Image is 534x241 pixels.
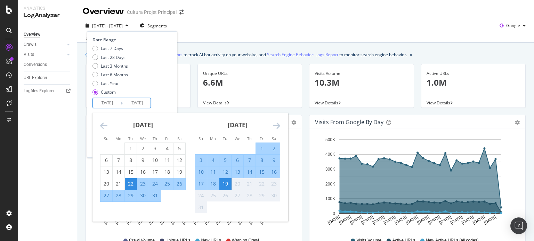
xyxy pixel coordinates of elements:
[137,154,149,166] td: Choose Wednesday, July 9, 2025 as your check-out date. It’s available.
[137,157,149,164] div: 9
[161,178,173,190] td: Selected. Friday, July 25, 2025
[232,190,244,201] td: Not available. Wednesday, August 27, 2025
[427,100,450,106] span: View Details
[195,166,207,178] td: Selected. Sunday, August 10, 2025
[86,35,123,42] div: Last update
[195,169,207,175] div: 10
[256,157,268,164] div: 8
[24,51,65,58] a: Visits
[83,20,131,31] button: [DATE] - [DATE]
[219,180,231,187] div: 19
[113,192,124,199] div: 28
[244,180,256,187] div: 21
[219,166,232,178] td: Selected. Tuesday, August 12, 2025
[195,192,207,199] div: 24
[268,190,280,201] td: Not available. Saturday, August 30, 2025
[24,6,71,11] div: Analytics
[506,23,520,28] span: Google
[315,70,408,77] div: Visits Volume
[113,190,125,201] td: Selected. Monday, July 28, 2025
[101,89,116,95] div: Custom
[149,166,161,178] td: Choose Thursday, July 17, 2025 as your check-out date. It’s available.
[203,100,227,106] span: View Details
[123,98,151,108] input: End Date
[315,100,338,106] span: View Details
[256,145,268,152] div: 1
[291,120,296,125] div: gear
[235,136,240,141] small: We
[125,145,137,152] div: 1
[92,23,123,29] span: [DATE] - [DATE]
[92,63,128,69] div: Last 3 Months
[24,31,40,38] div: Overview
[125,180,137,187] div: 22
[472,215,486,225] text: [DATE]
[325,137,335,142] text: 500K
[219,154,232,166] td: Selected. Tuesday, August 5, 2025
[394,215,408,225] text: [DATE]
[173,154,186,166] td: Choose Saturday, July 12, 2025 as your check-out date. It’s available.
[219,192,231,199] div: 26
[210,136,216,141] small: Mo
[125,166,137,178] td: Choose Tuesday, July 15, 2025 as your check-out date. It’s available.
[173,145,185,152] div: 5
[125,169,137,175] div: 15
[24,41,65,48] a: Crawls
[244,190,256,201] td: Not available. Thursday, August 28, 2025
[149,154,161,166] td: Choose Thursday, July 10, 2025 as your check-out date. It’s available.
[149,178,161,190] td: Selected. Thursday, July 24, 2025
[510,217,527,234] div: Open Intercom Messenger
[483,215,497,225] text: [DATE]
[260,136,264,141] small: Fr
[24,11,71,19] div: LogAnalyzer
[256,192,268,199] div: 29
[147,23,167,29] span: Segments
[149,169,161,175] div: 17
[101,80,119,86] div: Last Year
[244,166,256,178] td: Selected. Thursday, August 14, 2025
[173,166,186,178] td: Choose Saturday, July 19, 2025 as your check-out date. It’s available.
[137,169,149,175] div: 16
[83,6,124,17] div: Overview
[256,190,268,201] td: Not available. Friday, August 29, 2025
[207,192,219,199] div: 25
[161,145,173,152] div: 4
[372,215,386,225] text: [DATE]
[24,51,34,58] div: Visits
[179,10,184,15] div: arrow-right-arrow-left
[268,178,280,190] td: Not available. Saturday, August 23, 2025
[173,180,185,187] div: 26
[219,169,231,175] div: 12
[461,215,475,225] text: [DATE]
[173,157,185,164] div: 12
[267,51,338,58] a: Search Engine Behavior: Logs Report
[101,72,128,78] div: Last 6 Months
[515,120,520,125] div: gear
[100,157,112,164] div: 6
[93,98,121,108] input: Start Date
[195,190,207,201] td: Not available. Sunday, August 24, 2025
[315,119,383,126] div: Visits from Google by day
[101,54,126,60] div: Last 28 Days
[100,190,113,201] td: Selected. Sunday, July 27, 2025
[268,192,280,199] div: 30
[24,41,37,48] div: Crawls
[113,169,124,175] div: 14
[149,192,161,199] div: 31
[195,180,207,187] div: 17
[232,169,243,175] div: 13
[195,154,207,166] td: Selected. Sunday, August 3, 2025
[256,180,268,187] div: 22
[349,215,363,225] text: [DATE]
[207,190,219,201] td: Not available. Monday, August 25, 2025
[232,166,244,178] td: Selected. Wednesday, August 13, 2025
[101,45,123,51] div: Last 7 Days
[244,154,256,166] td: Selected. Thursday, August 7, 2025
[165,136,169,141] small: Fr
[92,51,407,58] div: We introduced 2 new report templates: to track AI bot activity on your website, and to monitor se...
[161,166,173,178] td: Choose Friday, July 18, 2025 as your check-out date. It’s available.
[161,154,173,166] td: Choose Friday, July 11, 2025 as your check-out date. It’s available.
[92,113,288,222] div: Calendar
[427,70,520,77] div: Active URLs
[325,167,335,172] text: 300K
